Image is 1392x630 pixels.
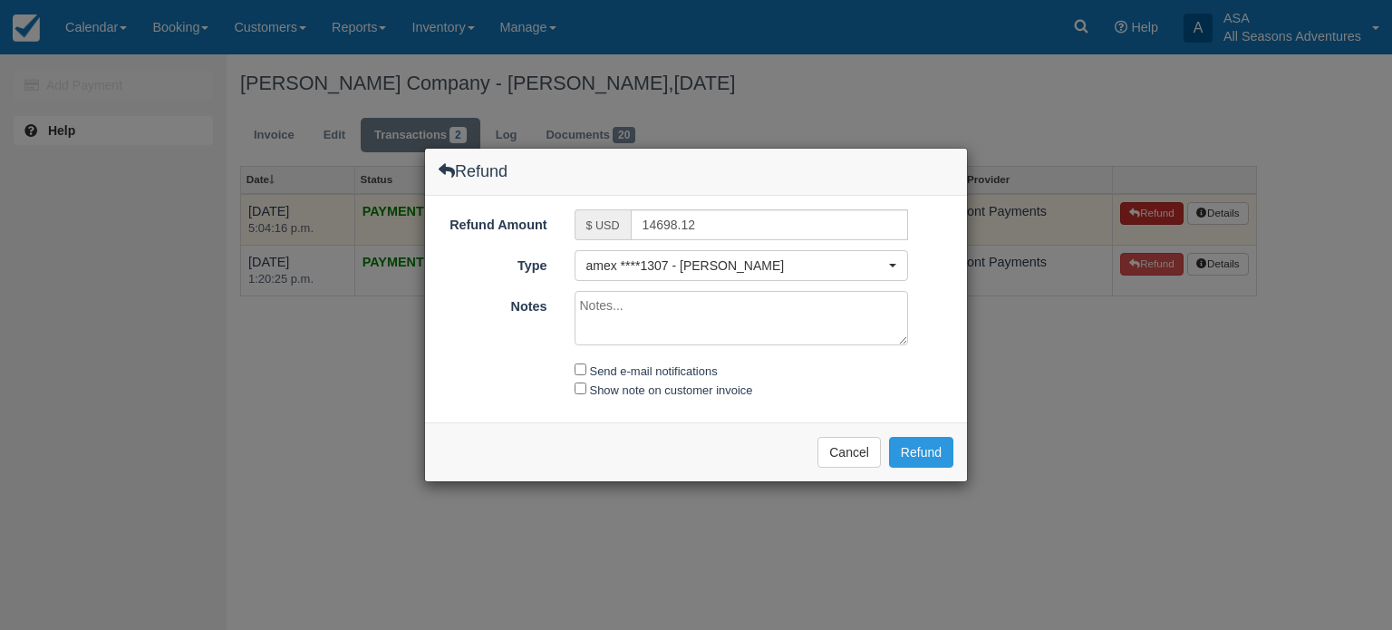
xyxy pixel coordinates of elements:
span: amex ****1307 - [PERSON_NAME] [586,257,885,275]
button: Cancel [817,437,881,468]
label: Type [425,250,561,276]
small: $ USD [586,219,620,232]
input: Valid number required. [631,209,909,240]
label: Show note on customer invoice [590,383,753,397]
button: amex ****1307 - [PERSON_NAME] [575,250,909,281]
button: Refund [889,437,953,468]
label: Send e-mail notifications [590,364,718,378]
label: Refund Amount [425,209,561,235]
h4: Refund [439,162,507,180]
label: Notes [425,291,561,316]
